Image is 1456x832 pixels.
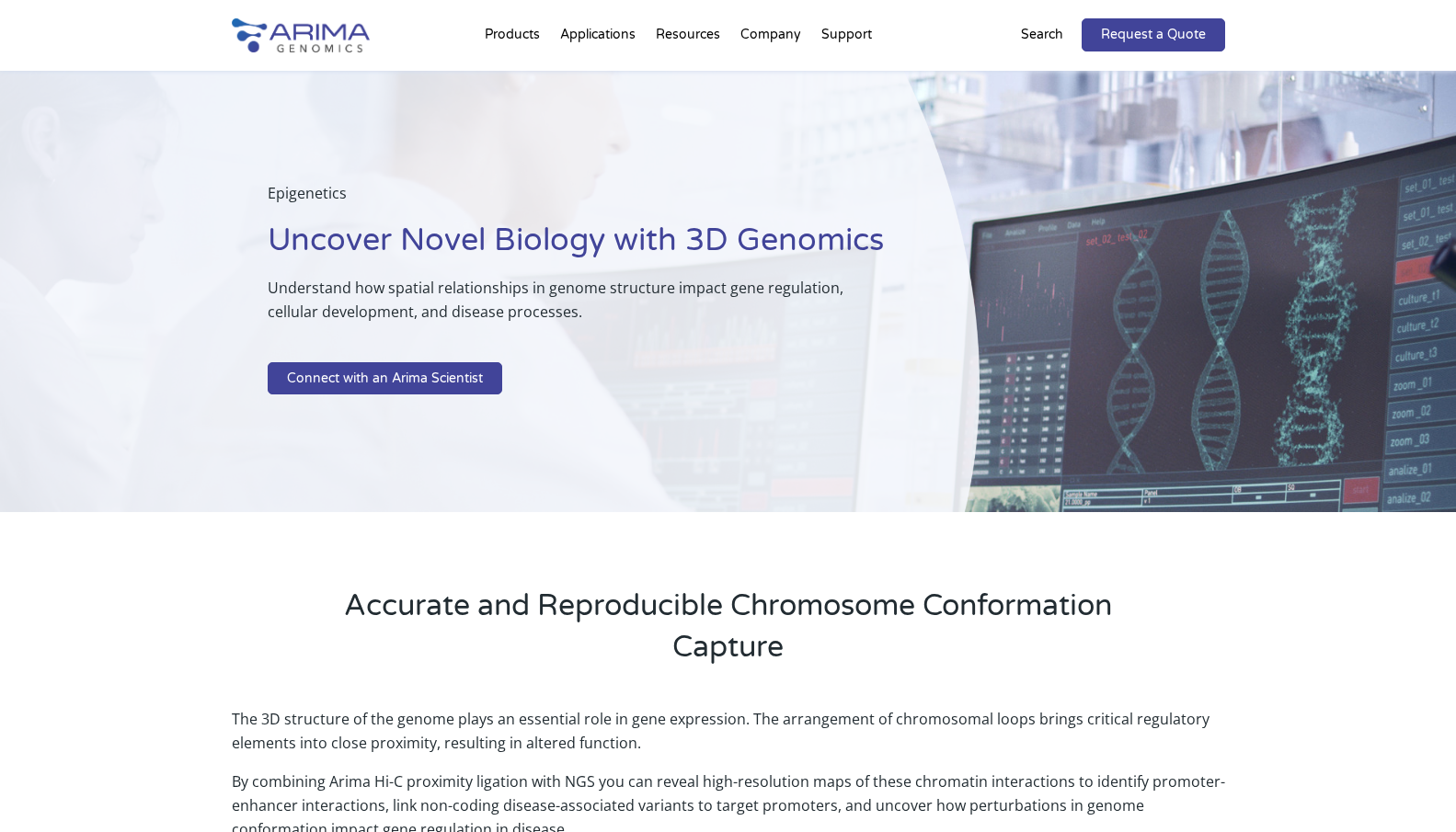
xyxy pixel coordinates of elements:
img: Arima-Genomics-logo [232,18,370,52]
h2: Accurate and Reproducible Chromosome Conformation Capture [305,586,1152,682]
h1: Uncover Novel Biology with 3D Genomics [268,220,888,276]
p: Epigenetics [268,181,888,220]
p: Understand how spatial relationships in genome structure impact gene regulation, cellular develop... [268,276,888,338]
p: The 3D structure of the genome plays an essential role in gene expression. The arrangement of chr... [232,707,1225,769]
a: Request a Quote [1082,18,1225,51]
p: Search [1021,23,1063,47]
a: Connect with an Arima Scientist [268,362,502,395]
